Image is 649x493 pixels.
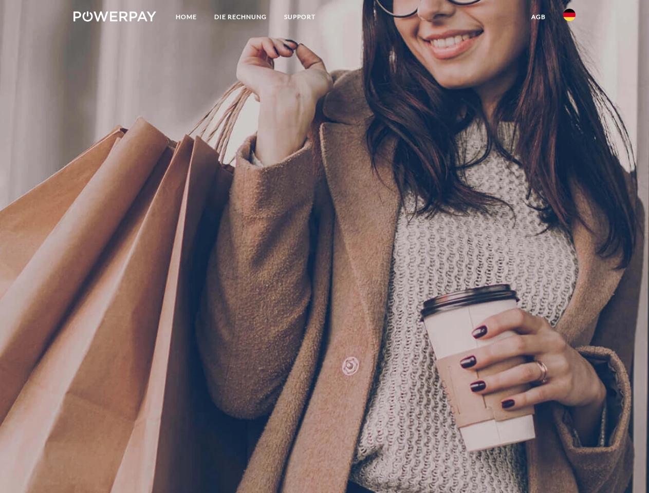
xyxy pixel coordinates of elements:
[563,9,576,21] img: de
[73,11,156,22] img: logo-powerpay-white.svg
[275,8,324,26] a: SUPPORT
[167,8,206,26] a: Home
[206,8,275,26] a: DIE RECHNUNG
[523,8,554,26] a: agb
